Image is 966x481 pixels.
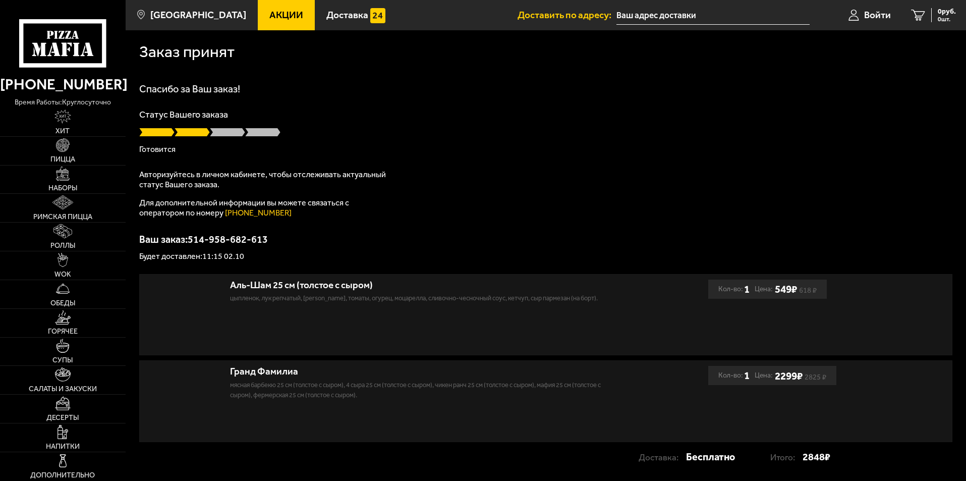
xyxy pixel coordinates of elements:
span: Обеды [50,300,75,307]
p: Будет доставлен: 11:15 02.10 [139,252,952,260]
span: 0 руб. [938,8,956,15]
span: Напитки [46,443,80,450]
a: [PHONE_NUMBER] [225,208,292,218]
input: Ваш адрес доставки [616,6,810,25]
span: Роллы [50,242,75,249]
p: Итого: [770,448,803,467]
h1: Спасибо за Ваш заказ! [139,84,952,94]
div: Кол-во: [718,280,750,299]
div: Кол-во: [718,366,750,385]
b: 2299 ₽ [775,369,803,382]
strong: Бесплатно [686,447,735,466]
h1: Заказ принят [139,44,235,60]
img: 15daf4d41897b9f0e9f617042186c801.svg [370,8,385,23]
span: Супы [52,357,73,364]
p: Для дополнительной информации вы можете связаться с оператором по номеру [139,198,391,218]
span: Цена: [755,366,773,385]
p: цыпленок, лук репчатый, [PERSON_NAME], томаты, огурец, моцарелла, сливочно-чесночный соус, кетчуп... [230,293,611,303]
b: 1 [744,366,750,385]
p: Доставка: [639,448,686,467]
span: Хит [55,128,70,135]
span: Десерты [46,414,79,421]
b: 549 ₽ [775,283,797,295]
b: 1 [744,280,750,299]
span: Доставка [326,10,368,20]
span: Пицца [50,156,75,163]
span: Салаты и закуски [29,386,97,393]
span: Доставить по адресу: [518,10,616,20]
span: [GEOGRAPHIC_DATA] [150,10,246,20]
div: Гранд Фамилиа [230,366,611,378]
strong: 2848 ₽ [803,447,830,466]
span: WOK [54,271,71,278]
span: 0 шт. [938,16,956,22]
span: Горячее [48,328,78,335]
div: Аль-Шам 25 см (толстое с сыром) [230,280,611,291]
s: 2825 ₽ [805,375,826,380]
p: Ваш заказ: 514-958-682-613 [139,234,952,244]
p: Мясная Барбекю 25 см (толстое с сыром), 4 сыра 25 см (толстое с сыром), Чикен Ранч 25 см (толстое... [230,380,611,400]
p: Авторизуйтесь в личном кабинете, чтобы отслеживать актуальный статус Вашего заказа. [139,170,391,190]
span: Цена: [755,280,773,299]
span: Акции [269,10,303,20]
p: Готовится [139,145,952,153]
span: Наборы [48,185,77,192]
s: 618 ₽ [799,288,817,293]
span: Войти [864,10,891,20]
span: Дополнительно [30,472,95,479]
p: Статус Вашего заказа [139,110,952,119]
span: Римская пицца [33,213,92,221]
